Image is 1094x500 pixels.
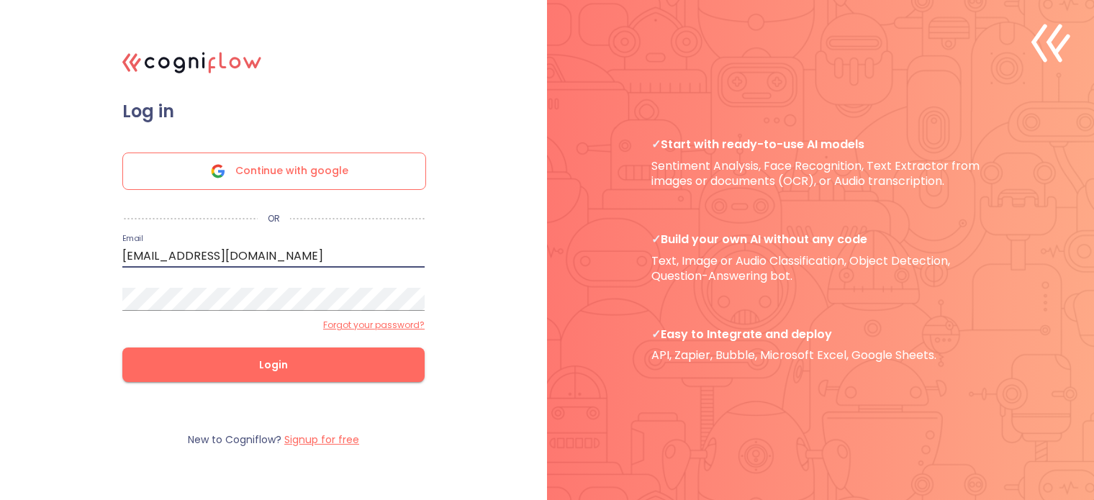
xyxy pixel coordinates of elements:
label: Signup for free [284,432,359,447]
button: Login [122,347,425,382]
div: Continue with google [122,153,426,190]
p: OR [258,213,290,224]
span: Easy to Integrate and deploy [651,327,990,342]
span: Continue with google [235,153,348,189]
b: ✓ [651,136,661,153]
p: API, Zapier, Bubble, Microsoft Excel, Google Sheets. [651,327,990,363]
b: ✓ [651,231,661,247]
label: Forgot your password? [323,319,425,331]
b: ✓ [651,326,661,342]
span: Login [145,356,402,374]
label: Email [122,234,143,242]
p: New to Cogniflow? [188,433,359,447]
span: Start with ready-to-use AI models [651,137,990,152]
p: Sentiment Analysis, Face Recognition, Text Extractor from images or documents (OCR), or Audio tra... [651,137,990,188]
span: Log in [122,101,425,122]
span: Build your own AI without any code [651,232,990,247]
p: Text, Image or Audio Classification, Object Detection, Question-Answering bot. [651,232,990,283]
